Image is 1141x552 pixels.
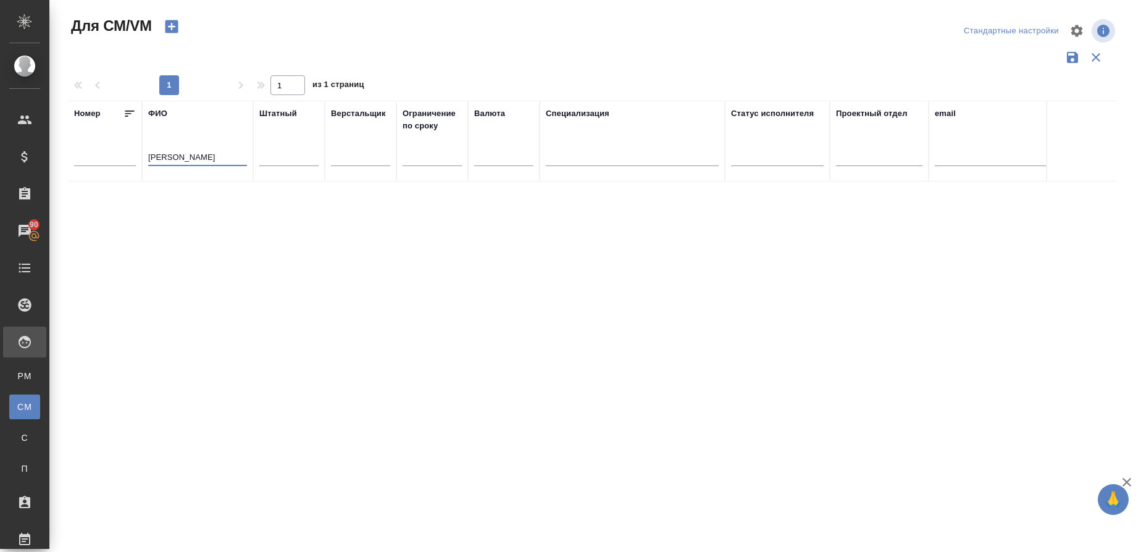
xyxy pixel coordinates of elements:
div: split button [961,22,1062,41]
span: Посмотреть информацию [1092,19,1118,43]
a: С [9,425,40,450]
span: 90 [22,219,46,231]
span: С [15,432,34,444]
span: Настроить таблицу [1062,16,1092,46]
div: Номер [74,107,101,120]
div: Ограничение по сроку [403,107,462,132]
div: Проектный отдел [836,107,908,120]
div: Верстальщик [331,107,386,120]
span: PM [15,370,34,382]
span: Для СМ/VM [68,16,152,36]
button: 🙏 [1098,484,1129,515]
button: Создать [157,16,186,37]
a: 90 [3,215,46,246]
a: CM [9,395,40,419]
div: email [935,107,956,120]
span: CM [15,401,34,413]
div: Штатный [259,107,297,120]
span: П [15,462,34,475]
div: Валюта [474,107,505,120]
a: П [9,456,40,481]
div: ФИО [148,107,167,120]
span: из 1 страниц [312,77,364,95]
a: PM [9,364,40,388]
div: Статус исполнителя [731,107,814,120]
button: Сбросить фильтры [1084,46,1108,69]
span: 🙏 [1103,487,1124,512]
button: Сохранить фильтры [1061,46,1084,69]
div: Специализация [546,107,609,120]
